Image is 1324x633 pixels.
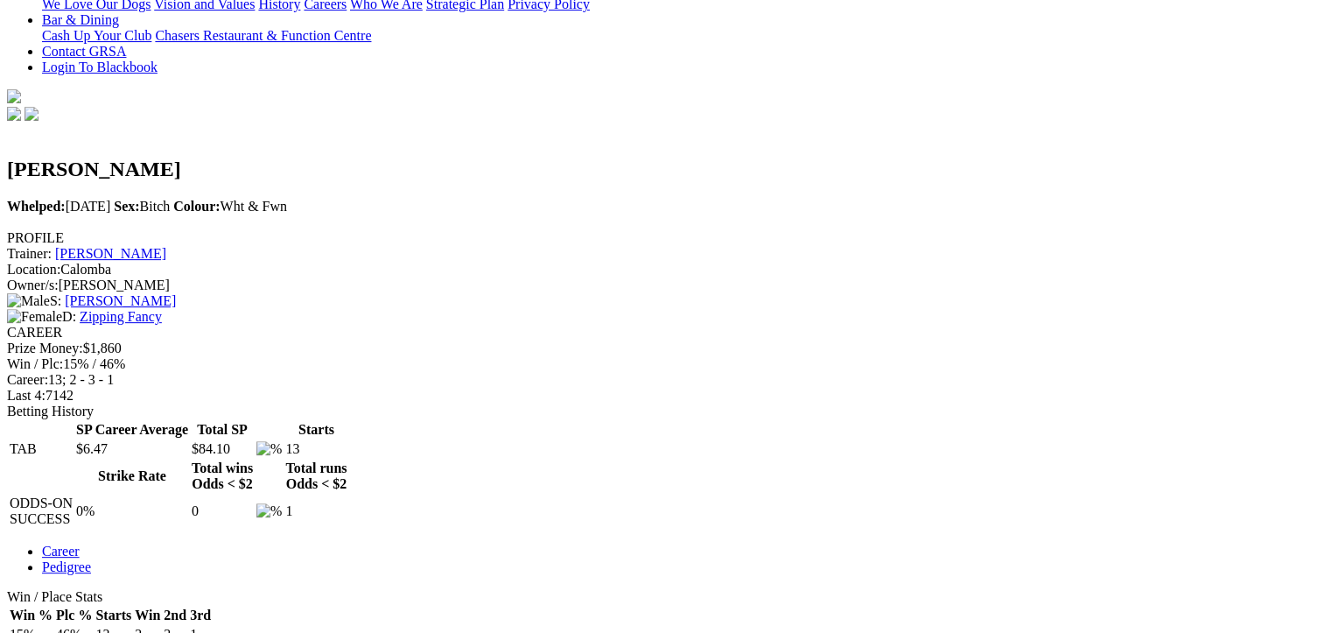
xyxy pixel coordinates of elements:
[42,12,119,27] a: Bar & Dining
[7,404,1317,419] div: Betting History
[65,293,176,308] a: [PERSON_NAME]
[7,293,50,309] img: Male
[75,421,189,439] th: SP Career Average
[7,325,1317,341] div: CAREER
[7,341,83,355] span: Prize Money:
[9,495,74,528] td: ODDS-ON SUCCESS
[284,440,347,458] td: 13
[7,107,21,121] img: facebook.svg
[189,607,212,624] th: 3rd
[191,440,254,458] td: $84.10
[7,199,66,214] b: Whelped:
[7,356,1317,372] div: 15% / 46%
[173,199,220,214] b: Colour:
[9,440,74,458] td: TAB
[284,495,347,528] td: 1
[284,421,347,439] th: Starts
[114,199,170,214] span: Bitch
[114,199,139,214] b: Sex:
[42,28,1317,44] div: Bar & Dining
[7,278,1317,293] div: [PERSON_NAME]
[7,262,60,277] span: Location:
[284,460,347,493] th: Total runs Odds < $2
[75,440,189,458] td: $6.47
[163,607,187,624] th: 2nd
[256,503,282,519] img: %
[7,372,48,387] span: Career:
[55,246,166,261] a: [PERSON_NAME]
[42,559,91,574] a: Pedigree
[7,293,61,308] span: S:
[173,199,287,214] span: Wht & Fwn
[191,495,254,528] td: 0
[256,441,282,457] img: %
[7,372,1317,388] div: 13; 2 - 3 - 1
[42,544,80,559] a: Career
[42,60,158,74] a: Login To Blackbook
[7,589,1317,605] div: Win / Place Stats
[25,107,39,121] img: twitter.svg
[42,44,126,59] a: Contact GRSA
[155,28,371,43] a: Chasers Restaurant & Function Centre
[9,607,53,624] th: Win %
[75,460,189,493] th: Strike Rate
[42,28,151,43] a: Cash Up Your Club
[80,309,162,324] a: Zipping Fancy
[55,607,93,624] th: Plc %
[75,495,189,528] td: 0%
[7,262,1317,278] div: Calomba
[7,388,46,403] span: Last 4:
[7,278,59,292] span: Owner/s:
[7,158,1317,181] h2: [PERSON_NAME]
[134,607,161,624] th: Win
[7,230,1317,246] div: PROFILE
[191,460,254,493] th: Total wins Odds < $2
[7,309,62,325] img: Female
[7,356,63,371] span: Win / Plc:
[7,89,21,103] img: logo-grsa-white.png
[7,199,110,214] span: [DATE]
[95,607,132,624] th: Starts
[7,388,1317,404] div: 7142
[7,246,52,261] span: Trainer:
[7,341,1317,356] div: $1,860
[191,421,254,439] th: Total SP
[7,309,76,324] span: D:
